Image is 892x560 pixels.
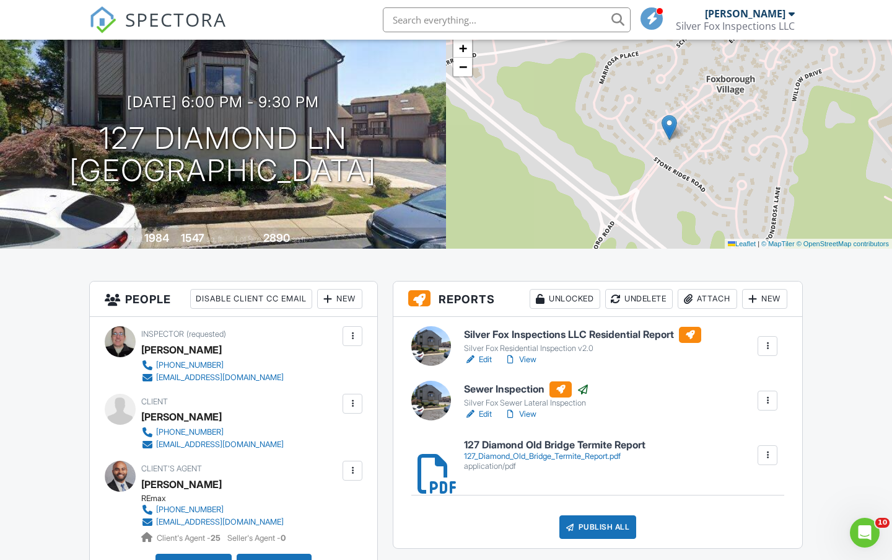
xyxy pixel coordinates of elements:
span: SPECTORA [125,6,227,32]
a: 127 Diamond Old Bridge Termite Report 127_Diamond_Old_Bridge_Termite_Report.pdf application/pdf [464,440,645,471]
a: Leaflet [728,240,756,247]
a: [EMAIL_ADDRESS][DOMAIN_NAME] [141,438,284,451]
span: Inspector [141,329,184,339]
a: Sewer Inspection Silver Fox Sewer Lateral Inspection [464,381,589,409]
h6: 127 Diamond Old Bridge Termite Report [464,440,645,451]
span: | [758,240,759,247]
strong: 0 [281,533,286,543]
a: Zoom out [453,58,472,76]
span: − [459,59,467,74]
a: View [504,353,536,366]
div: Silver Fox Residential Inspection v2.0 [464,344,701,353]
a: Edit [464,353,492,366]
a: [PHONE_NUMBER] [141,426,284,438]
span: Seller's Agent - [227,533,286,543]
div: Unlocked [530,289,600,309]
h3: Reports [393,282,802,317]
h3: People [90,282,377,317]
a: © MapTiler [761,240,795,247]
a: SPECTORA [89,17,227,43]
span: + [459,40,467,56]
div: Publish All [559,515,637,539]
div: [PHONE_NUMBER] [156,427,224,437]
div: 2890 [263,231,290,244]
span: Client's Agent - [157,533,222,543]
div: [EMAIL_ADDRESS][DOMAIN_NAME] [156,517,284,527]
a: View [504,408,536,420]
div: [PHONE_NUMBER] [156,505,224,515]
a: © OpenStreetMap contributors [797,240,889,247]
div: [EMAIL_ADDRESS][DOMAIN_NAME] [156,373,284,383]
div: 127_Diamond_Old_Bridge_Termite_Report.pdf [464,451,645,461]
div: REmax [141,494,294,504]
div: 1547 [181,231,204,244]
h3: [DATE] 6:00 pm - 9:30 pm [127,94,319,110]
a: [EMAIL_ADDRESS][DOMAIN_NAME] [141,371,284,384]
div: Undelete [605,289,673,309]
span: Client [141,397,168,406]
iframe: Intercom live chat [850,518,880,548]
div: Silver Fox Inspections LLC [676,20,795,32]
span: sq. ft. [206,234,224,244]
a: [EMAIL_ADDRESS][DOMAIN_NAME] [141,516,284,528]
span: sq.ft. [292,234,307,244]
a: Silver Fox Inspections LLC Residential Report Silver Fox Residential Inspection v2.0 [464,327,701,354]
div: New [317,289,362,309]
h6: Silver Fox Inspections LLC Residential Report [464,327,701,343]
div: [PERSON_NAME] [141,340,222,359]
div: [PERSON_NAME] [141,407,222,426]
a: [PERSON_NAME] [141,475,222,494]
a: [PHONE_NUMBER] [141,504,284,516]
div: [EMAIL_ADDRESS][DOMAIN_NAME] [156,440,284,450]
div: [PHONE_NUMBER] [156,360,224,370]
a: Edit [464,408,492,420]
span: (requested) [186,329,226,339]
img: Marker [662,115,677,140]
input: Search everything... [383,7,631,32]
a: Zoom in [453,39,472,58]
img: The Best Home Inspection Software - Spectora [89,6,116,33]
div: application/pdf [464,461,645,471]
a: [PHONE_NUMBER] [141,359,284,371]
h1: 127 Diamond Ln [GEOGRAPHIC_DATA] [69,122,377,188]
span: Lot Size [235,234,261,244]
div: Attach [678,289,737,309]
div: Disable Client CC Email [190,289,312,309]
h6: Sewer Inspection [464,381,589,398]
span: Client's Agent [141,464,202,473]
span: Built [129,234,142,244]
span: 10 [875,518,890,528]
div: Silver Fox Sewer Lateral Inspection [464,398,589,408]
div: New [742,289,787,309]
div: 1984 [144,231,169,244]
div: [PERSON_NAME] [705,7,785,20]
strong: 25 [211,533,221,543]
